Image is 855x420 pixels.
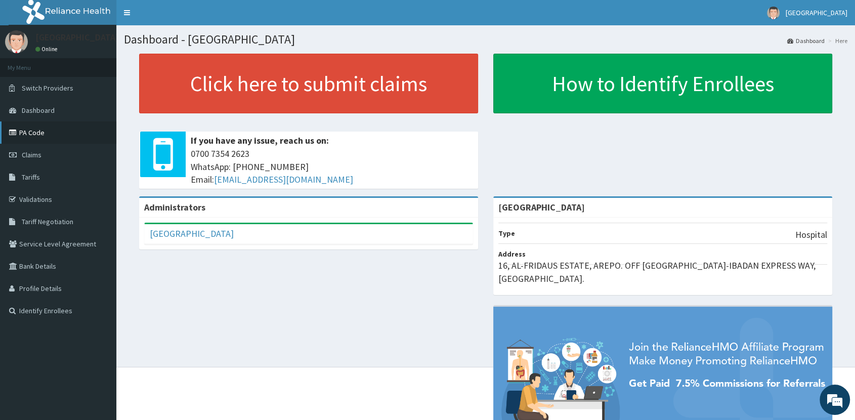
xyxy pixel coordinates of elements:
a: How to Identify Enrollees [493,54,832,113]
h1: Dashboard - [GEOGRAPHIC_DATA] [124,33,847,46]
span: Switch Providers [22,83,73,93]
b: If you have any issue, reach us on: [191,135,329,146]
b: Type [498,229,515,238]
img: User Image [767,7,780,19]
div: Minimize live chat window [166,5,190,29]
span: 0700 7354 2623 WhatsApp: [PHONE_NUMBER] Email: [191,147,473,186]
a: Dashboard [787,36,825,45]
img: User Image [5,30,28,53]
p: 16, AL-FRIDAUS ESTATE, AREPO. OFF [GEOGRAPHIC_DATA]-IBADAN EXPRESS WAY, [GEOGRAPHIC_DATA]. [498,259,827,285]
a: Click here to submit claims [139,54,478,113]
img: d_794563401_company_1708531726252_794563401 [19,51,41,76]
span: Tariff Negotiation [22,217,73,226]
textarea: Type your message and hit 'Enter' [5,276,193,312]
span: Claims [22,150,41,159]
p: [GEOGRAPHIC_DATA] [35,33,119,42]
b: Address [498,249,526,259]
span: Dashboard [22,106,55,115]
a: [GEOGRAPHIC_DATA] [150,228,234,239]
li: Here [826,36,847,45]
p: Hospital [795,228,827,241]
strong: [GEOGRAPHIC_DATA] [498,201,585,213]
span: We're online! [59,128,140,230]
b: Administrators [144,201,205,213]
span: [GEOGRAPHIC_DATA] [786,8,847,17]
span: Tariffs [22,173,40,182]
a: Online [35,46,60,53]
div: Chat with us now [53,57,170,70]
a: [EMAIL_ADDRESS][DOMAIN_NAME] [214,174,353,185]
